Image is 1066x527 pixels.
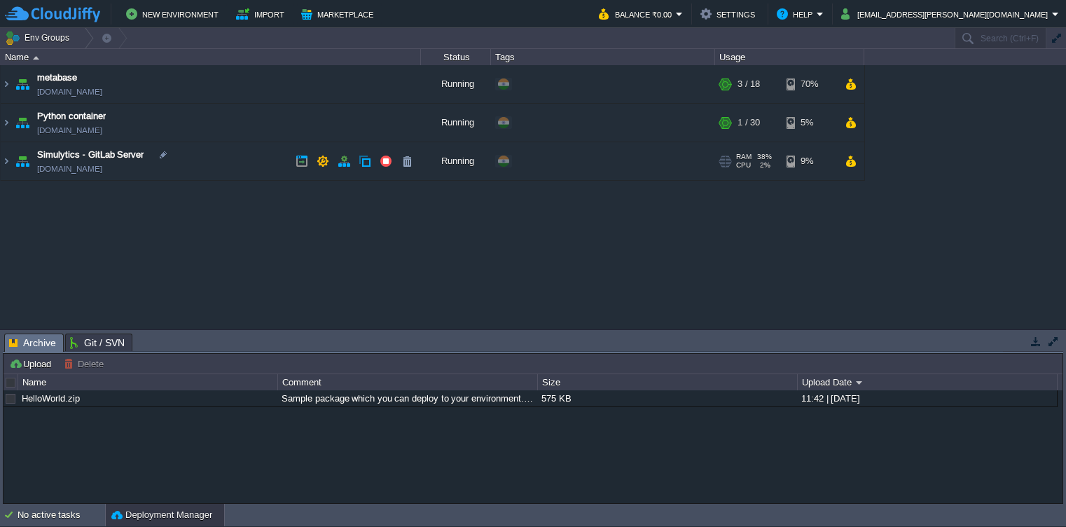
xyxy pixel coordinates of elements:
button: Settings [700,6,759,22]
div: Name [1,49,420,65]
button: Delete [64,357,108,370]
span: RAM [736,153,752,161]
div: Tags [492,49,714,65]
a: [DOMAIN_NAME] [37,123,102,137]
a: Python container [37,109,106,123]
div: Status [422,49,490,65]
div: 575 KB [538,390,796,406]
a: metabase [37,71,77,85]
a: Simulytics - GitLab Server [37,148,144,162]
div: 9% [787,142,832,180]
button: New Environment [126,6,223,22]
div: Upload Date [798,374,1057,390]
div: Comment [279,374,537,390]
img: AMDAwAAAACH5BAEAAAAALAAAAAABAAEAAAICRAEAOw== [1,142,12,180]
img: AMDAwAAAACH5BAEAAAAALAAAAAABAAEAAAICRAEAOw== [1,104,12,142]
div: Running [421,104,491,142]
button: Env Groups [5,28,74,48]
div: Name [19,374,277,390]
a: HelloWorld.zip [22,393,80,404]
div: Usage [716,49,864,65]
div: 1 / 30 [738,104,760,142]
button: Marketplace [301,6,378,22]
div: Size [539,374,797,390]
div: 11:42 | [DATE] [798,390,1056,406]
div: Sample package which you can deploy to your environment. Feel free to delete and upload a package... [278,390,537,406]
span: Archive [9,334,56,352]
img: AMDAwAAAACH5BAEAAAAALAAAAAABAAEAAAICRAEAOw== [13,104,32,142]
img: AMDAwAAAACH5BAEAAAAALAAAAAABAAEAAAICRAEAOw== [13,65,32,103]
span: 38% [757,153,772,161]
div: No active tasks [18,504,105,526]
img: AMDAwAAAACH5BAEAAAAALAAAAAABAAEAAAICRAEAOw== [33,56,39,60]
div: 3 / 18 [738,65,760,103]
span: 2% [756,161,770,170]
div: 5% [787,104,832,142]
iframe: chat widget [1007,471,1052,513]
button: Upload [9,357,55,370]
span: Git / SVN [70,334,125,351]
button: Balance ₹0.00 [599,6,676,22]
button: Help [777,6,817,22]
button: [EMAIL_ADDRESS][PERSON_NAME][DOMAIN_NAME] [841,6,1052,22]
a: [DOMAIN_NAME] [37,85,102,99]
span: CPU [736,161,751,170]
img: AMDAwAAAACH5BAEAAAAALAAAAAABAAEAAAICRAEAOw== [1,65,12,103]
a: [DOMAIN_NAME] [37,162,102,176]
div: Running [421,65,491,103]
img: CloudJiffy [5,6,100,23]
button: Deployment Manager [111,508,212,522]
div: 70% [787,65,832,103]
img: AMDAwAAAACH5BAEAAAAALAAAAAABAAEAAAICRAEAOw== [13,142,32,180]
button: Import [236,6,289,22]
div: Running [421,142,491,180]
